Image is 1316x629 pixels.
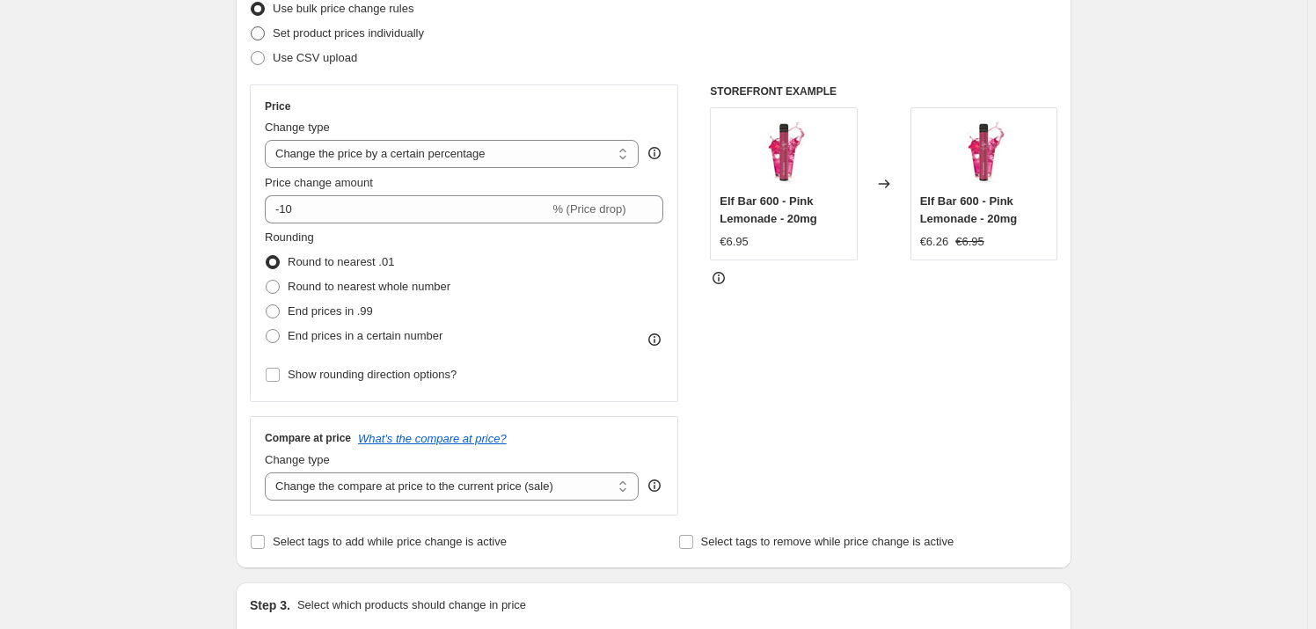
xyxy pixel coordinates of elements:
[265,230,314,244] span: Rounding
[265,195,549,223] input: -15
[749,117,819,187] img: elf-bar-600-pink-lemonade-20mg-291_80x.jpg
[720,194,817,225] span: Elf Bar 600 - Pink Lemonade - 20mg
[288,255,394,268] span: Round to nearest .01
[552,202,625,216] span: % (Price drop)
[273,51,357,64] span: Use CSV upload
[920,233,949,251] div: €6.26
[948,117,1019,187] img: elf-bar-600-pink-lemonade-20mg-291_80x.jpg
[273,535,507,548] span: Select tags to add while price change is active
[710,84,1057,99] h6: STOREFRONT EXAMPLE
[920,194,1018,225] span: Elf Bar 600 - Pink Lemonade - 20mg
[265,453,330,466] span: Change type
[265,99,290,113] h3: Price
[273,26,424,40] span: Set product prices individually
[288,368,457,381] span: Show rounding direction options?
[288,280,450,293] span: Round to nearest whole number
[358,432,507,445] button: What's the compare at price?
[288,304,373,318] span: End prices in .99
[646,144,663,162] div: help
[297,596,526,614] p: Select which products should change in price
[288,329,442,342] span: End prices in a certain number
[646,477,663,494] div: help
[265,121,330,134] span: Change type
[720,233,749,251] div: €6.95
[955,233,984,251] strike: €6.95
[265,176,373,189] span: Price change amount
[273,2,413,15] span: Use bulk price change rules
[250,596,290,614] h2: Step 3.
[701,535,954,548] span: Select tags to remove while price change is active
[265,431,351,445] h3: Compare at price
